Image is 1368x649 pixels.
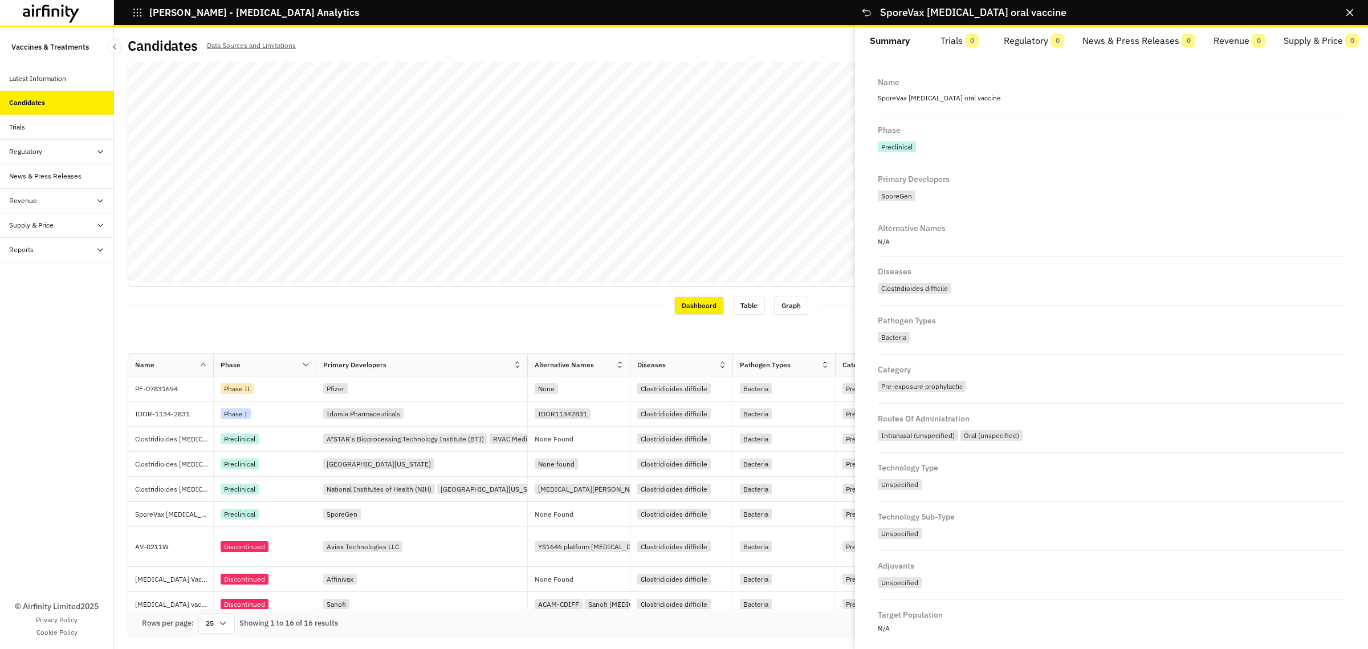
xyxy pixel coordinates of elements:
div: News & Press Releases [9,171,82,181]
div: Idorsia Pharmaceuticals [323,408,404,419]
a: Cookie Policy [36,627,78,638]
p: © Airfinity Limited 2025 [15,601,99,613]
div: Pre-exposure prophylactic [842,509,931,520]
p: [MEDICAL_DATA] vaccine (Sanofi) [135,599,213,610]
div: ACAM-CDIFF [535,599,583,610]
a: Privacy Policy [36,615,78,625]
div: Intranasal (unspecified),Oral (unspecified) [878,427,1345,443]
div: Clostridioides difficile [637,433,711,444]
div: Preclinical [878,139,1345,155]
div: Bacteria [740,484,772,494]
p: None Found [535,436,573,443]
div: Clostridioides difficile [637,541,711,552]
div: None found [535,459,578,469]
p: SporeVax [MEDICAL_DATA] oral vaccine [878,91,1345,106]
div: Pre-exposure prophylactic [842,574,931,585]
div: Primary Developers [323,360,386,370]
p: SporeVax [MEDICAL_DATA] oral vaccine [135,509,213,520]
p: N/A [878,623,1345,634]
div: Name [135,360,154,370]
p: [MEDICAL_DATA] Vaccine (Affinivax) [135,574,213,585]
div: 25 [198,613,235,634]
div: Category [842,360,871,370]
div: SporeGen [323,509,361,520]
div: SporeVax Clostridium difficile oral vaccine [878,91,1345,106]
div: Unspecified [878,528,922,539]
div: Regulatory [9,147,42,157]
p: N/A [878,237,1345,247]
div: YS1646 platform [MEDICAL_DATA] vaccine [535,541,674,552]
div: Unspecified [878,525,1345,541]
div: Phase I [221,408,251,419]
div: Preclinical [221,484,259,494]
div: Technology Type [878,462,938,472]
div: [GEOGRAPHIC_DATA][US_STATE] [323,459,434,469]
div: Unspecified [878,577,922,588]
div: Clostridioides difficile [878,283,951,294]
div: Rows per page: [142,618,194,629]
div: Trials [9,122,25,132]
div: Unspecified [878,479,922,490]
div: Alternative Names [535,360,594,370]
span: 0 [1182,34,1195,47]
button: Regulatory [995,27,1073,55]
div: Clostridioides difficile [637,408,711,419]
div: Pathogen Types [878,315,936,324]
button: Supply & Price [1275,27,1368,55]
div: Supply & Price [9,220,54,230]
div: Clostridioides difficile [637,484,711,494]
div: Clostridioides difficile [637,459,711,469]
div: Graph [774,297,808,315]
p: AV-0211W [135,541,213,553]
div: Intranasal (unspecified) [878,430,958,441]
p: Data Sources and Limitations [207,39,296,52]
span: 0 [1252,34,1265,47]
p: Clostridioides [MEDICAL_DATA] multivalent mRNA-LNP vaccine [135,459,213,470]
div: A*STAR's Bioprocessing Technology Institute (BTI) [323,433,487,444]
button: News & Press Releases [1073,27,1204,55]
div: SporeGen [878,190,915,201]
p: IDOR-1134-2831 [135,408,213,420]
button: Revenue [1204,27,1275,55]
div: Target Population [878,609,943,619]
div: Preclinical [878,141,916,152]
div: Phase II [221,383,254,394]
div: Pfizer [323,383,348,394]
div: Affinivax [323,574,357,585]
div: Clostridioides difficile [637,383,711,394]
p: [PERSON_NAME] - [MEDICAL_DATA] Analytics [149,7,359,18]
div: Bacteria [740,383,772,394]
div: Reports [9,245,34,255]
div: Pre-exposure prophylactic [878,381,966,392]
div: Discontinued [221,541,268,552]
span: 0 [1345,34,1359,47]
div: Preclinical [221,509,259,520]
div: Oral (unspecified) [960,430,1023,441]
div: SporeGen [878,188,1345,204]
div: Primary Developers [878,173,950,183]
span: 0 [965,34,979,47]
div: Revenue [9,196,37,206]
div: RVAC Medicines ([GEOGRAPHIC_DATA]) [490,433,621,444]
div: Showing 1 to 16 of 16 results [239,618,338,629]
p: None Found [535,511,573,518]
div: Pre-exposure prophylactic [842,541,931,552]
div: Diseases [878,266,911,275]
div: Clostridioides difficile [637,574,711,585]
p: Clostridioides [MEDICAL_DATA] vaccine ([GEOGRAPHIC_DATA][US_STATE]/NIH) [135,484,213,495]
span: 0 [1051,34,1064,47]
div: Clostridioides difficile [878,280,1345,296]
div: Pre-exposure prophylactic [878,378,1345,394]
div: Bacteria [878,332,910,343]
div: Bacteria [878,329,1345,345]
div: Sanofi [MEDICAL_DATA] Toxoid Vaccine [585,599,715,610]
div: Sanofi [323,599,349,610]
button: Summary [855,27,925,55]
div: Unspecified [878,476,1345,492]
div: Bacteria [740,408,772,419]
div: Bacteria [740,541,772,552]
div: Pre-exposure prophylactic [842,408,931,419]
div: Clostridioides difficile [637,599,711,610]
div: Adjuvants [878,560,914,570]
div: Bacteria [740,459,772,469]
